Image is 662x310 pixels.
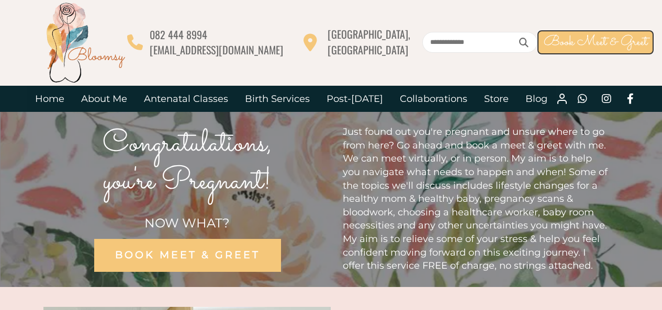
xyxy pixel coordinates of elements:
[544,32,647,52] span: Book Meet & Greet
[43,1,127,84] img: Bloomsy
[150,27,207,42] span: 082 444 8994
[115,249,260,261] span: BOOK MEET & GREET
[150,42,283,58] span: [EMAIL_ADDRESS][DOMAIN_NAME]
[537,30,654,54] a: Book Meet & Greet
[318,86,391,112] a: Post-[DATE]
[103,121,272,167] span: Congratulations,
[27,86,73,112] a: Home
[328,26,410,42] span: [GEOGRAPHIC_DATA],
[103,159,272,205] span: you're Pregnant!
[136,86,237,112] a: Antenatal Classes
[144,215,230,231] span: NOW WHAT?
[476,86,517,112] a: Store
[517,86,556,112] a: Blog
[94,239,280,272] a: BOOK MEET & GREET
[343,126,608,271] span: Just found out you're pregnant and unsure where to go from here? Go ahead and book a meet & greet...
[73,86,136,112] a: About Me
[391,86,476,112] a: Collaborations
[237,86,318,112] a: Birth Services
[328,42,408,58] span: [GEOGRAPHIC_DATA]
